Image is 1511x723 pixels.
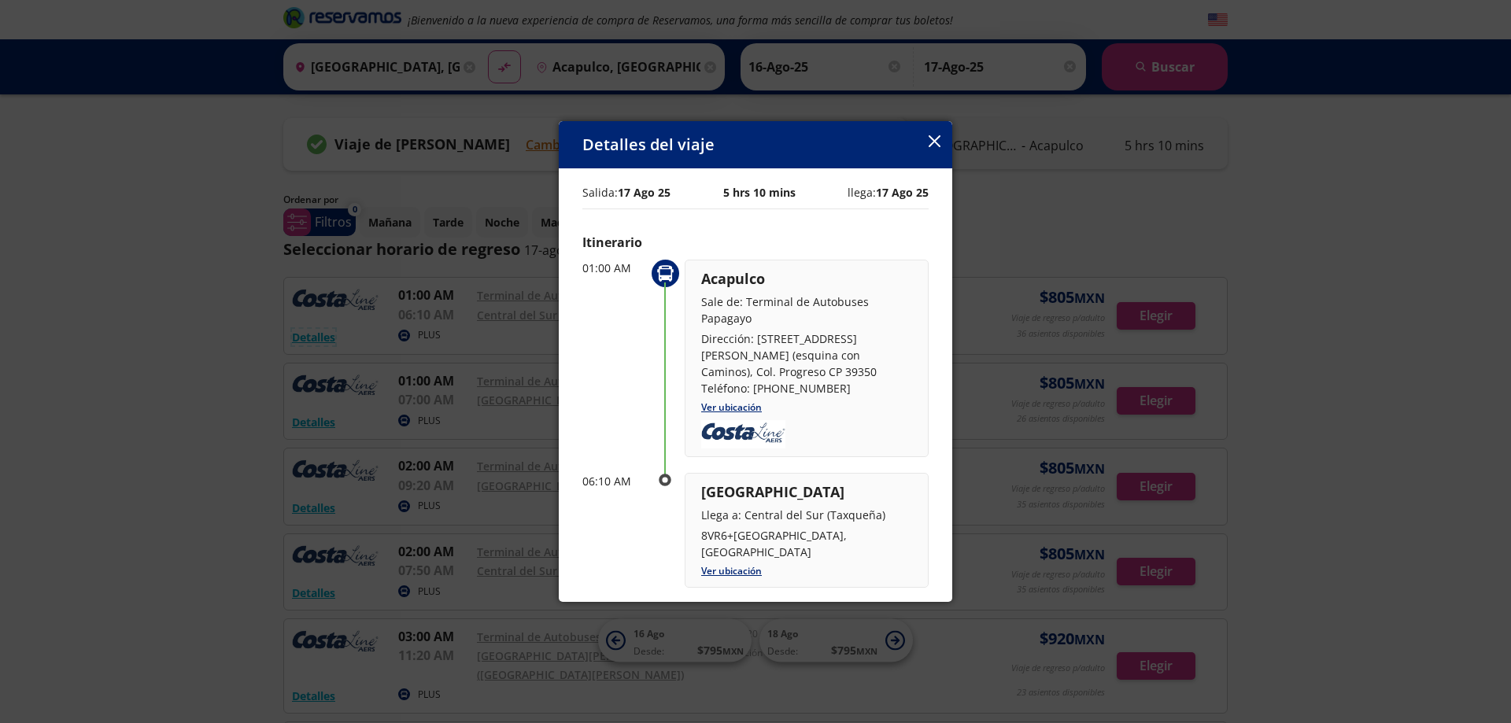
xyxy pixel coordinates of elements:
p: Sale de: Terminal de Autobuses Papagayo [701,293,912,326]
p: llega: [848,184,929,201]
p: Llega a: Central del Sur (Taxqueña) [701,507,912,523]
img: uploads_2F1618599176729-w9r3pol644-d629c15044929c08f56a2cfd8cb674b0_2Fcostaline.jpg [701,420,785,448]
p: 8VR6+[GEOGRAPHIC_DATA], [GEOGRAPHIC_DATA] [701,527,912,560]
p: 5 hrs 10 mins [723,184,796,201]
b: 17 Ago 25 [618,185,671,200]
p: 01:00 AM [582,260,645,276]
a: Ver ubicación [701,564,762,577]
p: Detalles del viaje [582,133,715,157]
p: Salida: [582,184,671,201]
b: 17 Ago 25 [876,185,929,200]
p: [GEOGRAPHIC_DATA] [701,481,912,503]
a: Ver ubicación [701,400,762,414]
p: Itinerario [582,233,929,252]
p: Acapulco [701,268,912,290]
p: 06:10 AM [582,473,645,489]
p: Dirección: [STREET_ADDRESS][PERSON_NAME] (esquina con Caminos), Col. Progreso CP 39350 Teléfono: ... [701,330,912,397]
